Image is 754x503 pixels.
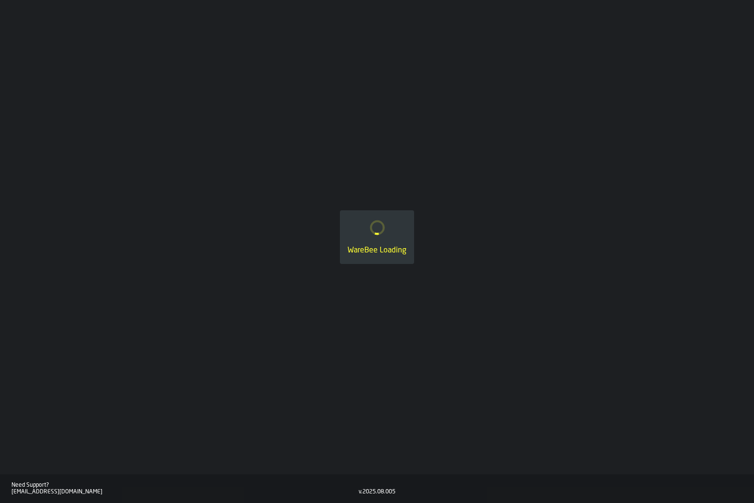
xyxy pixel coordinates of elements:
a: Need Support?[EMAIL_ADDRESS][DOMAIN_NAME] [11,482,359,495]
div: v. [359,489,362,495]
div: 2025.08.005 [362,489,395,495]
div: WareBee Loading [348,245,406,256]
div: [EMAIL_ADDRESS][DOMAIN_NAME] [11,489,359,495]
div: Need Support? [11,482,359,489]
